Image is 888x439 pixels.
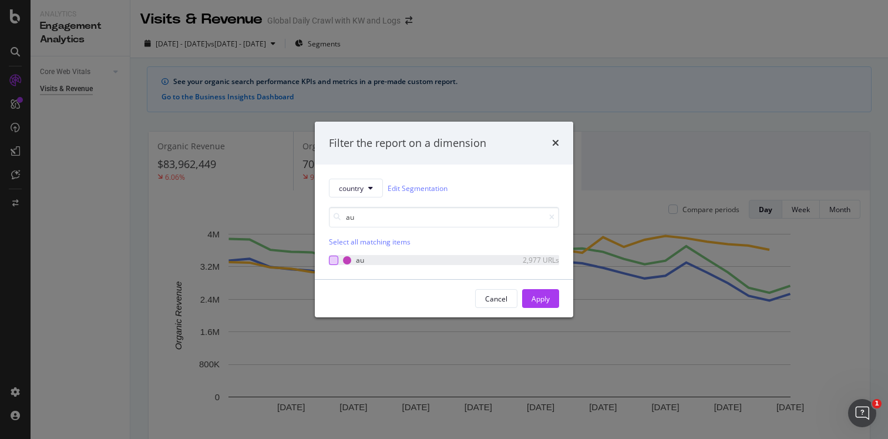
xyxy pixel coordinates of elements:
div: Filter the report on a dimension [329,136,486,151]
div: au [356,255,364,265]
div: modal [315,122,573,318]
button: country [329,179,383,197]
span: country [339,183,364,193]
button: Apply [522,289,559,308]
a: Edit Segmentation [388,182,448,195]
div: Apply [532,294,550,304]
iframe: Intercom live chat [848,399,876,427]
div: Select all matching items [329,237,559,247]
div: times [552,136,559,151]
button: Cancel [475,289,517,308]
input: Search [329,207,559,227]
div: Cancel [485,294,507,304]
div: 2,977 URLs [502,255,559,265]
span: 1 [872,399,882,408]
